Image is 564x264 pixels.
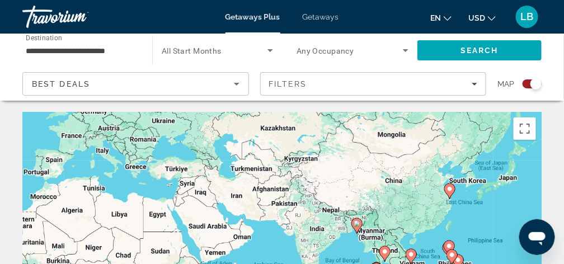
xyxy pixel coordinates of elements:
[468,13,485,22] span: USD
[225,12,280,21] a: Getaways Plus
[521,11,534,22] span: LB
[430,13,441,22] span: en
[460,46,499,55] span: Search
[162,46,222,55] span: All Start Months
[26,34,62,42] span: Destination
[260,72,487,96] button: Filters
[22,2,134,31] a: Travorium
[513,5,542,29] button: User Menu
[519,219,555,255] iframe: Button to launch messaging window
[468,10,496,26] button: Change currency
[32,79,90,88] span: Best Deals
[297,46,354,55] span: Any Occupancy
[26,44,138,58] input: Select destination
[32,77,239,91] mat-select: Sort by
[514,117,536,140] button: Toggle fullscreen view
[497,76,514,92] span: Map
[303,12,339,21] a: Getaways
[430,10,452,26] button: Change language
[417,40,542,60] button: Search
[269,79,307,88] span: Filters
